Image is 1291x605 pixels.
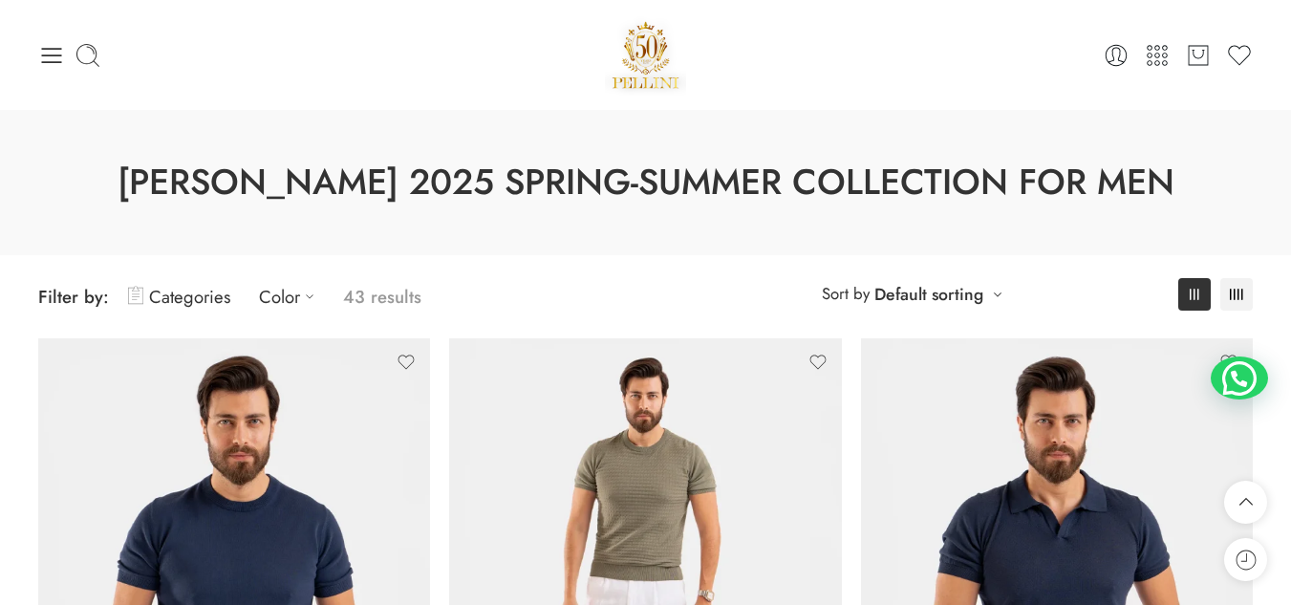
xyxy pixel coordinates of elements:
[1185,42,1212,69] a: Cart
[259,274,324,319] a: Color
[605,14,687,96] a: Pellini -
[822,278,870,310] span: Sort by
[1103,42,1130,69] a: Login / Register
[1226,42,1253,69] a: Wishlist
[128,274,230,319] a: Categories
[874,281,983,308] a: Default sorting
[38,284,109,310] span: Filter by:
[605,14,687,96] img: Pellini
[48,158,1243,207] h1: [PERSON_NAME] 2025 Spring-Summer Collection for Men
[343,274,421,319] p: 43 results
